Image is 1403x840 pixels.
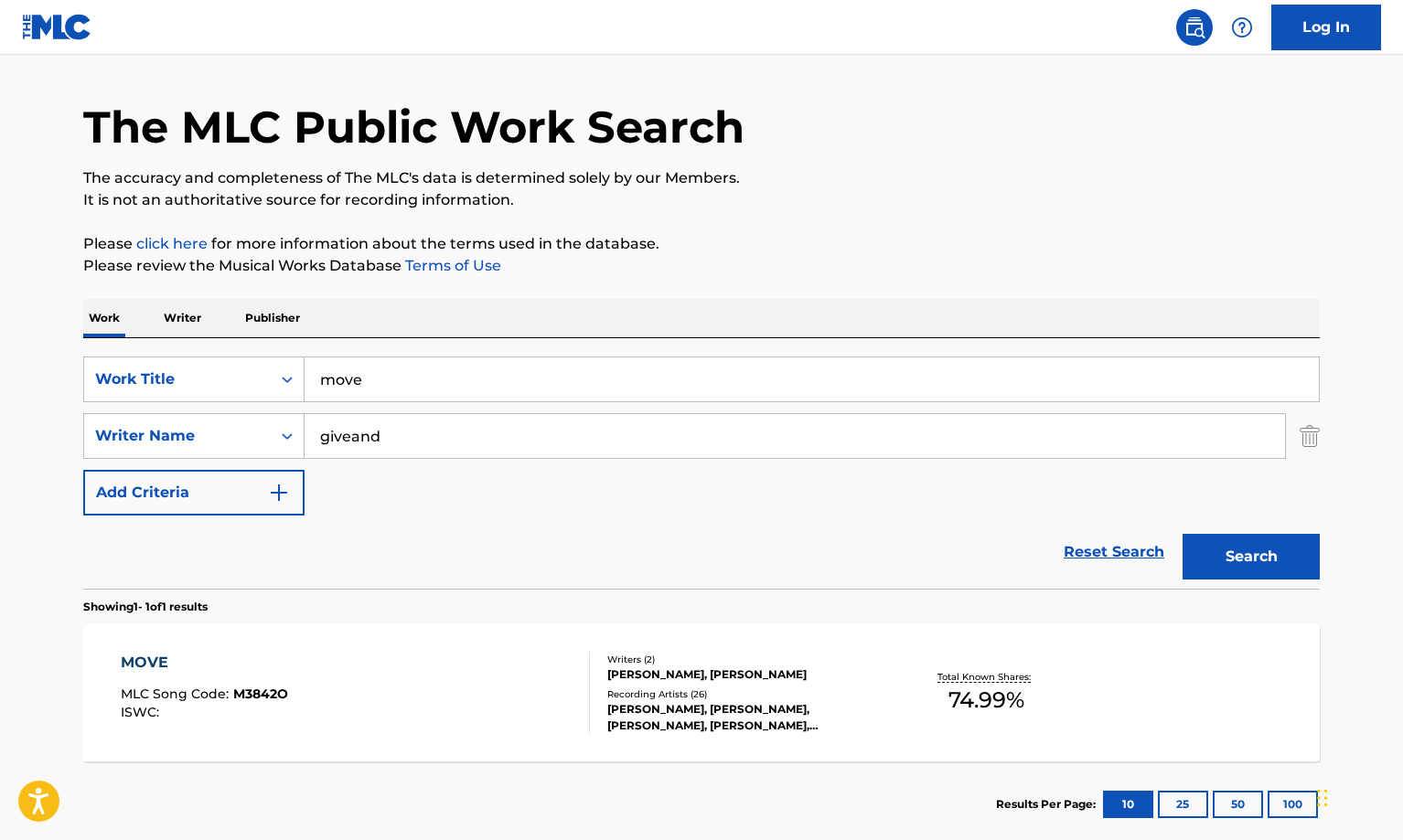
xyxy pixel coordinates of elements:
img: MLC Logo [22,14,92,40]
div: Writers ( 2 ) [607,653,884,666]
p: The accuracy and completeness of The MLC's data is determined solely by our Members. [83,167,1320,189]
p: Work [83,299,125,337]
p: Total Known Shares: [937,670,1035,684]
img: Delete Criterion [1300,413,1320,459]
div: Help [1224,9,1260,46]
div: Recording Artists ( 26 ) [607,687,884,701]
p: Results Per Page: [996,796,1100,813]
div: Drag [1317,771,1328,825]
a: MOVEMLC Song Code:M3842OISWC:Writers (2)[PERSON_NAME], [PERSON_NAME]Recording Artists (26)[PERSON... [83,624,1320,761]
button: Add Criteria [83,470,305,516]
p: Please review the Musical Works Database [83,255,1320,277]
div: [PERSON_NAME], [PERSON_NAME] [607,666,884,683]
a: click here [136,235,208,252]
button: Search [1183,534,1320,579]
div: Work Title [95,368,260,390]
span: MLC Song Code : [121,686,233,702]
p: Writer [158,299,207,337]
span: 74.99 % [948,684,1024,717]
button: 10 [1103,791,1153,818]
button: 50 [1213,791,1263,818]
span: ISWC : [121,704,164,720]
button: 100 [1268,791,1318,818]
p: It is not an authoritative source for recording information. [83,189,1320,211]
img: search [1183,16,1205,38]
div: MOVE [121,652,288,674]
a: Public Search [1176,9,1213,46]
iframe: Chat Widget [1312,752,1403,840]
p: Publisher [240,299,305,337]
a: Terms of Use [402,257,501,274]
h1: The MLC Public Work Search [83,100,744,154]
img: help [1231,16,1253,38]
p: Showing 1 - 1 of 1 results [83,599,208,615]
button: 25 [1158,791,1208,818]
p: Please for more information about the terms used in the database. [83,233,1320,255]
span: M3842O [233,686,288,702]
div: Writer Name [95,425,260,447]
div: [PERSON_NAME], [PERSON_NAME], [PERSON_NAME], [PERSON_NAME], [PERSON_NAME] [607,701,884,734]
a: Log In [1271,5,1381,50]
form: Search Form [83,356,1320,589]
img: 9d2ae6d4665cec9f34b9.svg [268,482,290,504]
a: Reset Search [1055,532,1173,572]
